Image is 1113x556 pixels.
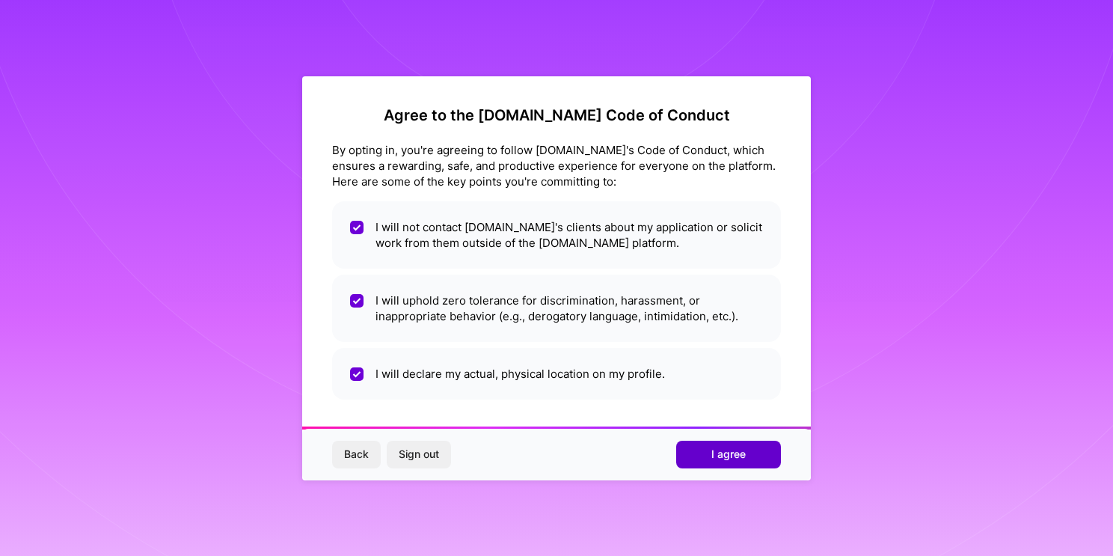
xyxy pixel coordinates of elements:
span: Back [344,447,369,462]
button: Sign out [387,441,451,468]
li: I will not contact [DOMAIN_NAME]'s clients about my application or solicit work from them outside... [332,201,781,269]
li: I will uphold zero tolerance for discrimination, harassment, or inappropriate behavior (e.g., der... [332,275,781,342]
li: I will declare my actual, physical location on my profile. [332,348,781,400]
span: I agree [711,447,746,462]
button: I agree [676,441,781,468]
h2: Agree to the [DOMAIN_NAME] Code of Conduct [332,106,781,124]
button: Back [332,441,381,468]
span: Sign out [399,447,439,462]
div: By opting in, you're agreeing to follow [DOMAIN_NAME]'s Code of Conduct, which ensures a rewardin... [332,142,781,189]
